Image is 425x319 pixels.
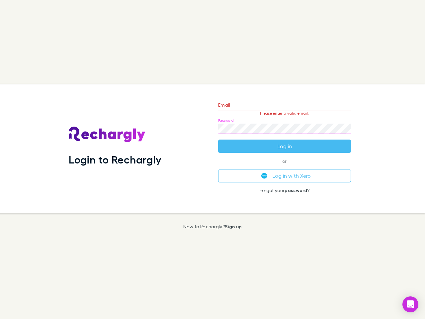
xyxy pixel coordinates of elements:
[218,169,351,182] button: Log in with Xero
[183,224,242,229] p: New to Rechargly?
[402,296,418,312] div: Open Intercom Messenger
[69,127,146,143] img: Rechargly's Logo
[218,118,234,123] label: Password
[225,224,242,229] a: Sign up
[218,188,351,193] p: Forgot your ?
[285,187,307,193] a: password
[69,153,161,166] h1: Login to Rechargly
[218,140,351,153] button: Log in
[261,173,267,179] img: Xero's logo
[218,111,351,116] p: Please enter a valid email.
